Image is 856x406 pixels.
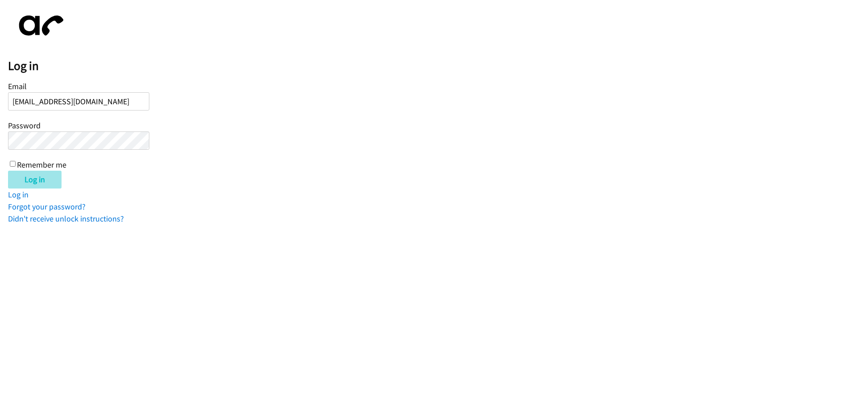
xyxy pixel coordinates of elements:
label: Remember me [17,160,66,170]
a: Log in [8,189,29,200]
input: Log in [8,171,62,189]
label: Password [8,120,41,131]
a: Didn't receive unlock instructions? [8,213,124,224]
img: aphone-8a226864a2ddd6a5e75d1ebefc011f4aa8f32683c2d82f3fb0802fe031f96514.svg [8,8,70,43]
label: Email [8,81,27,91]
a: Forgot your password? [8,201,86,212]
h2: Log in [8,58,856,74]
